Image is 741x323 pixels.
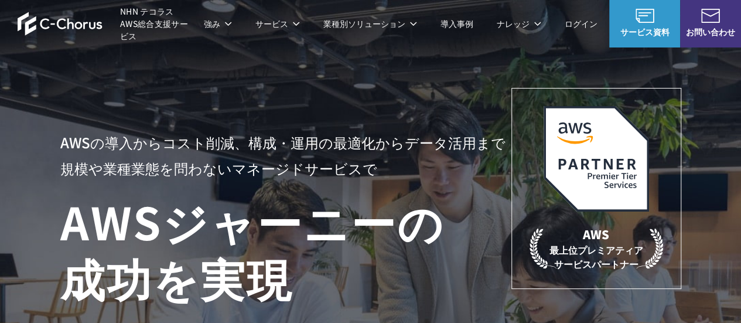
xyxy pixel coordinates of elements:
[323,18,417,30] p: 業種別ソリューション
[18,5,192,42] a: AWS総合支援サービス C-Chorus NHN テコラスAWS総合支援サービス
[530,226,663,271] p: 最上位プレミアティア サービスパートナー
[255,18,300,30] p: サービス
[440,18,473,30] a: 導入事例
[636,9,654,23] img: AWS総合支援サービス C-Chorus サービス資料
[544,106,649,212] img: AWSプレミアティアサービスパートナー
[609,26,680,38] span: サービス資料
[60,130,511,181] p: AWSの導入からコスト削減、 構成・運用の最適化からデータ活用まで 規模や業種業態を問わない マネージドサービスで
[701,9,720,23] img: お問い合わせ
[120,5,192,42] span: NHN テコラス AWS総合支援サービス
[565,18,597,30] a: ログイン
[583,226,609,243] em: AWS
[60,193,511,305] h1: AWS ジャーニーの 成功を実現
[497,18,541,30] p: ナレッジ
[680,26,741,38] span: お問い合わせ
[204,18,232,30] p: 強み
